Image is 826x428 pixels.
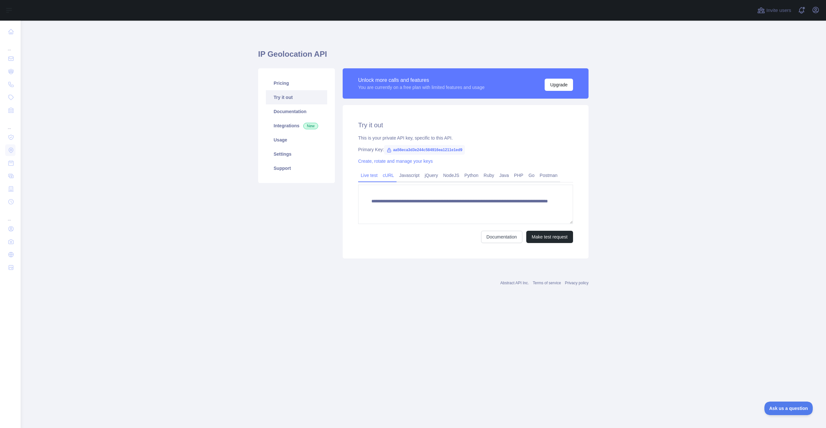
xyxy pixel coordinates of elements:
[358,121,573,130] h2: Try it out
[380,170,397,180] a: cURL
[266,161,327,175] a: Support
[266,90,327,104] a: Try it out
[358,135,573,141] div: This is your private API key, specific to this API.
[358,76,485,84] div: Unlock more calls and features
[358,159,433,164] a: Create, rotate and manage your keys
[481,231,522,243] a: Documentation
[258,49,589,64] h1: IP Geolocation API
[5,117,15,130] div: ...
[526,231,573,243] button: Make test request
[462,170,481,180] a: Python
[565,281,589,285] a: Privacy policy
[358,146,573,153] div: Primary Key:
[481,170,497,180] a: Ruby
[266,76,327,90] a: Pricing
[545,79,573,91] button: Upgrade
[497,170,512,180] a: Java
[397,170,422,180] a: Javascript
[266,147,327,161] a: Settings
[756,5,792,15] button: Invite users
[5,39,15,52] div: ...
[764,402,813,415] iframe: Toggle Customer Support
[766,7,791,14] span: Invite users
[266,104,327,119] a: Documentation
[533,281,561,285] a: Terms of service
[500,281,529,285] a: Abstract API Inc.
[511,170,526,180] a: PHP
[537,170,560,180] a: Postman
[422,170,440,180] a: jQuery
[526,170,537,180] a: Go
[384,145,465,155] span: aa56eca3d3e244c584916ea1211e1ed9
[303,123,318,129] span: New
[358,84,485,91] div: You are currently on a free plan with limited features and usage
[266,133,327,147] a: Usage
[440,170,462,180] a: NodeJS
[358,170,380,180] a: Live test
[5,209,15,222] div: ...
[266,119,327,133] a: Integrations New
